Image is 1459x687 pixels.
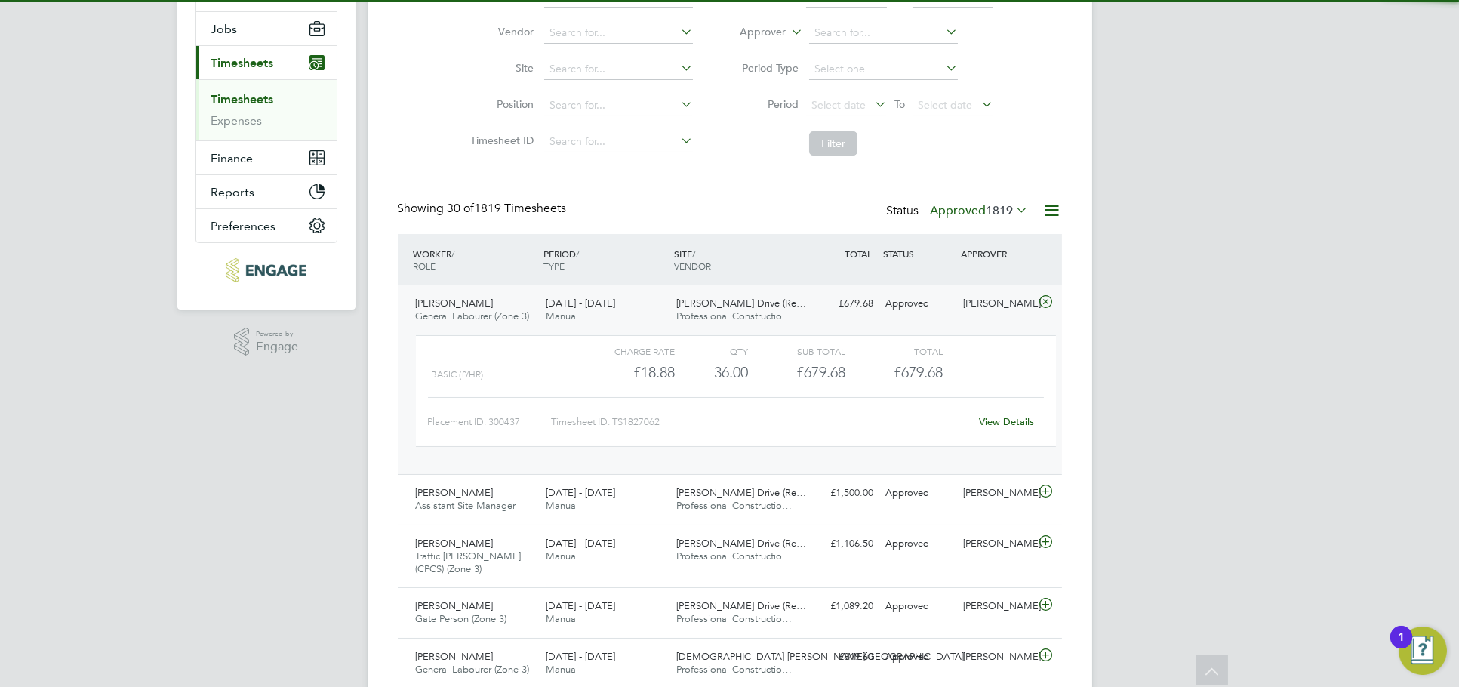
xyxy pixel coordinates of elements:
div: [PERSON_NAME] [957,645,1036,670]
span: Professional Constructio… [676,612,792,625]
a: Timesheets [211,92,274,106]
span: [DATE] - [DATE] [546,537,615,550]
label: Approver [718,25,786,40]
span: [DATE] - [DATE] [546,599,615,612]
div: Approved [879,531,958,556]
div: STATUS [879,240,958,267]
input: Search for... [544,131,693,152]
button: Open Resource Center, 1 new notification [1399,627,1447,675]
div: Timesheet ID: TS1827062 [551,410,970,434]
a: Expenses [211,113,263,128]
div: Total [845,342,943,360]
img: pcrnet-logo-retina.png [226,258,306,282]
div: 36.00 [675,360,748,385]
div: £679.68 [801,291,879,316]
input: Select one [809,59,958,80]
span: Professional Constructio… [676,550,792,562]
div: PERIOD [540,240,670,279]
span: VENDOR [674,260,711,272]
span: TYPE [543,260,565,272]
span: [DEMOGRAPHIC_DATA] [PERSON_NAME][GEOGRAPHIC_DATA] [676,650,964,663]
span: Finance [211,151,254,165]
span: [PERSON_NAME] [416,537,494,550]
div: Approved [879,645,958,670]
span: Reports [211,185,255,199]
div: Approved [879,291,958,316]
div: £679.68 [748,360,845,385]
div: APPROVER [957,240,1036,267]
span: [PERSON_NAME] [416,650,494,663]
label: Site [466,61,534,75]
label: Approved [931,203,1029,218]
div: Approved [879,481,958,506]
span: 1819 Timesheets [448,201,567,216]
span: Basic (£/HR) [431,369,483,380]
button: Jobs [196,12,337,45]
span: [PERSON_NAME] Drive (Re… [676,486,806,499]
label: Period [731,97,799,111]
span: [PERSON_NAME] [416,599,494,612]
div: [PERSON_NAME] [957,481,1036,506]
span: Assistant Site Manager [416,499,516,512]
span: TOTAL [845,248,872,260]
div: [PERSON_NAME] [957,531,1036,556]
button: Timesheets [196,46,337,79]
span: Manual [546,310,578,322]
span: [DATE] - [DATE] [546,650,615,663]
span: Professional Constructio… [676,499,792,512]
span: Professional Constructio… [676,310,792,322]
label: Vendor [466,25,534,39]
div: £1,106.50 [801,531,879,556]
div: Showing [398,201,570,217]
span: [DATE] - [DATE] [546,486,615,499]
div: 1 [1398,637,1405,657]
span: [PERSON_NAME] [416,297,494,310]
div: Charge rate [577,342,674,360]
span: Powered by [256,328,298,340]
a: Go to home page [195,258,337,282]
div: SITE [670,240,801,279]
button: Preferences [196,209,337,242]
input: Search for... [544,59,693,80]
input: Search for... [809,23,958,44]
span: Professional Constructio… [676,663,792,676]
button: Filter [809,131,857,156]
a: Powered byEngage [234,328,298,356]
div: [PERSON_NAME] [957,291,1036,316]
span: Preferences [211,219,276,233]
div: £1,089.20 [801,594,879,619]
span: Manual [546,499,578,512]
span: Manual [546,612,578,625]
div: £1,500.00 [801,481,879,506]
span: £679.68 [894,363,943,381]
div: QTY [675,342,748,360]
span: [PERSON_NAME] Drive (Re… [676,537,806,550]
span: Engage [256,340,298,353]
button: Reports [196,175,337,208]
input: Search for... [544,95,693,116]
span: Select date [918,98,972,112]
button: Finance [196,141,337,174]
span: [PERSON_NAME] Drive (Re… [676,297,806,310]
div: Sub Total [748,342,845,360]
input: Search for... [544,23,693,44]
span: Timesheets [211,56,274,70]
label: Timesheet ID [466,134,534,147]
span: Select date [811,98,866,112]
span: / [576,248,579,260]
span: ROLE [414,260,436,272]
label: Position [466,97,534,111]
span: [PERSON_NAME] [416,486,494,499]
span: / [452,248,455,260]
span: To [890,94,910,114]
label: Period Type [731,61,799,75]
div: [PERSON_NAME] [957,594,1036,619]
div: WORKER [410,240,540,279]
div: Placement ID: 300437 [428,410,551,434]
span: 1819 [987,203,1014,218]
span: Manual [546,663,578,676]
span: [PERSON_NAME] Drive (Re… [676,599,806,612]
span: Traffic [PERSON_NAME] (CPCS) (Zone 3) [416,550,522,575]
span: Manual [546,550,578,562]
div: Status [887,201,1032,222]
